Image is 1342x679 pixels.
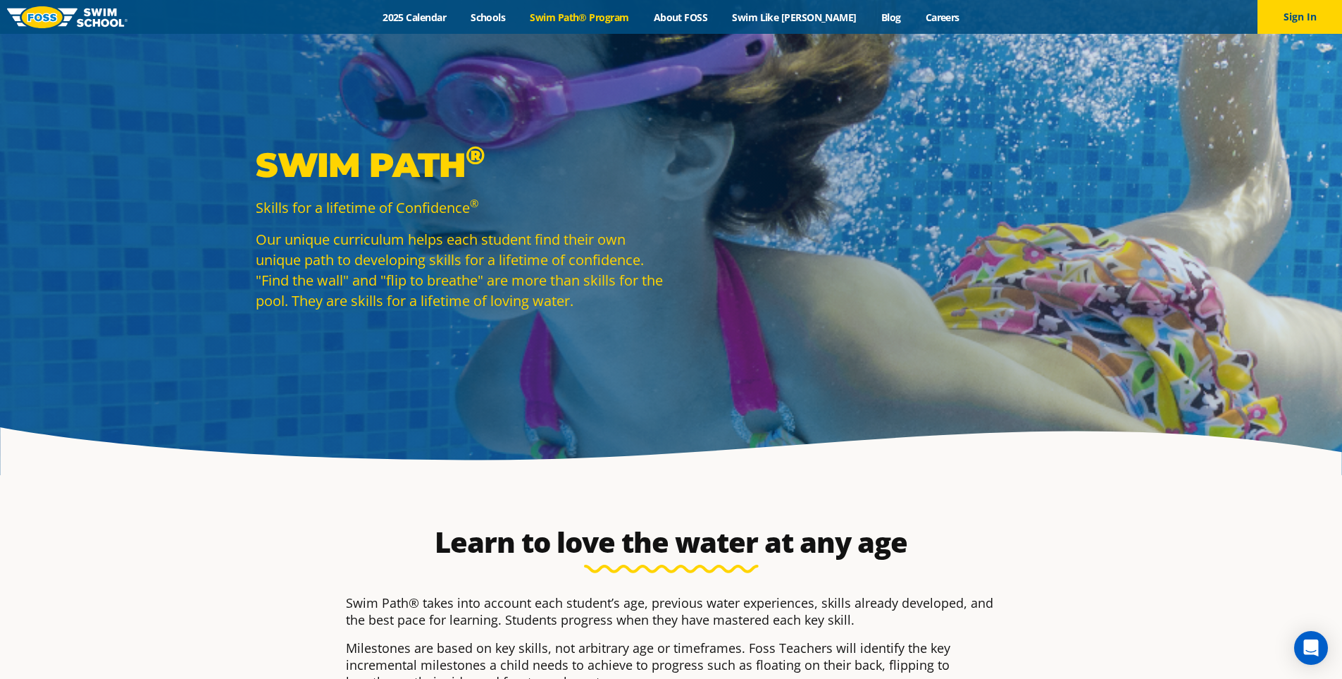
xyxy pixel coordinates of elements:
[641,11,720,24] a: About FOSS
[256,144,664,186] p: Swim Path
[7,6,128,28] img: FOSS Swim School Logo
[720,11,869,24] a: Swim Like [PERSON_NAME]
[869,11,913,24] a: Blog
[466,140,485,171] sup: ®
[459,11,518,24] a: Schools
[1294,631,1328,665] div: Open Intercom Messenger
[470,196,478,210] sup: ®
[371,11,459,24] a: 2025 Calendar
[346,594,997,628] p: Swim Path® takes into account each student’s age, previous water experiences, skills already deve...
[913,11,971,24] a: Careers
[256,229,664,311] p: Our unique curriculum helps each student find their own unique path to developing skills for a li...
[518,11,641,24] a: Swim Path® Program
[256,197,664,218] p: Skills for a lifetime of Confidence
[339,525,1004,559] h2: Learn to love the water at any age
